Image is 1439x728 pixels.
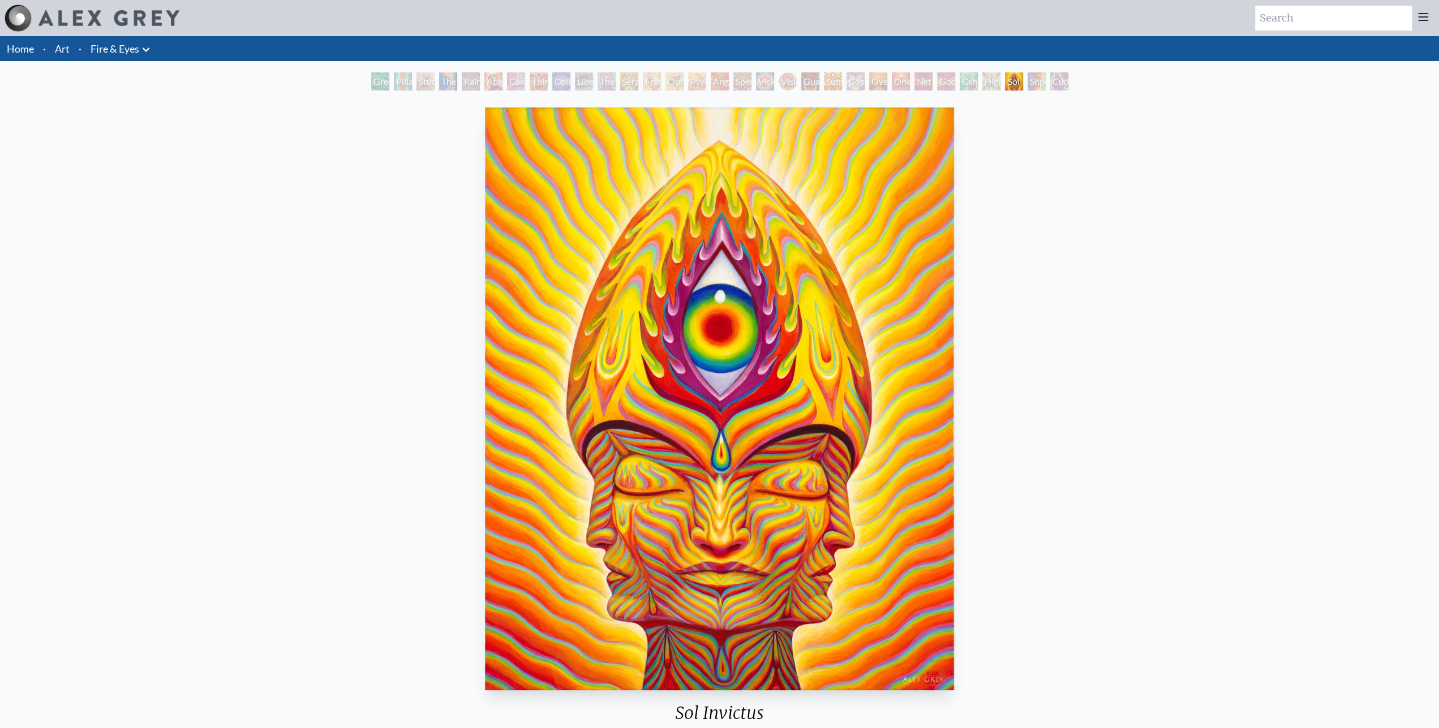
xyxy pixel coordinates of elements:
[7,42,34,55] a: Home
[869,72,887,91] div: Oversoul
[982,72,1000,91] div: Higher Vision
[665,72,684,91] div: Ophanic Eyelash
[462,72,480,91] div: Rainbow Eye Ripple
[530,72,548,91] div: Third Eye Tears of Joy
[688,72,706,91] div: Psychomicrograph of a Fractal Paisley Cherub Feather Tip
[1255,6,1412,31] input: Search
[960,72,978,91] div: Cannafist
[756,72,774,91] div: Vision Crystal
[643,72,661,91] div: Fractal Eyes
[937,72,955,91] div: Godself
[74,36,86,61] li: ·
[552,72,570,91] div: Collective Vision
[484,72,502,91] div: Aperture
[892,72,910,91] div: One
[38,36,50,61] li: ·
[914,72,933,91] div: Net of Being
[439,72,457,91] div: The Torch
[485,107,954,690] img: Sol-Invictus-2015-Alex-Grey-watermarked.jpg
[779,72,797,91] div: Vision Crystal Tondo
[733,72,751,91] div: Spectral Lotus
[847,72,865,91] div: Cosmic Elf
[598,72,616,91] div: The Seer
[711,72,729,91] div: Angel Skin
[55,41,70,57] a: Art
[1028,72,1046,91] div: Shpongled
[507,72,525,91] div: Cannabis Sutra
[801,72,819,91] div: Guardian of Infinite Vision
[1050,72,1068,91] div: Cuddle
[824,72,842,91] div: Sunyata
[575,72,593,91] div: Liberation Through Seeing
[1005,72,1023,91] div: Sol Invictus
[416,72,435,91] div: Study for the Great Turn
[91,41,139,57] a: Fire & Eyes
[394,72,412,91] div: Pillar of Awareness
[620,72,638,91] div: Seraphic Transport Docking on the Third Eye
[371,72,389,91] div: Green Hand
